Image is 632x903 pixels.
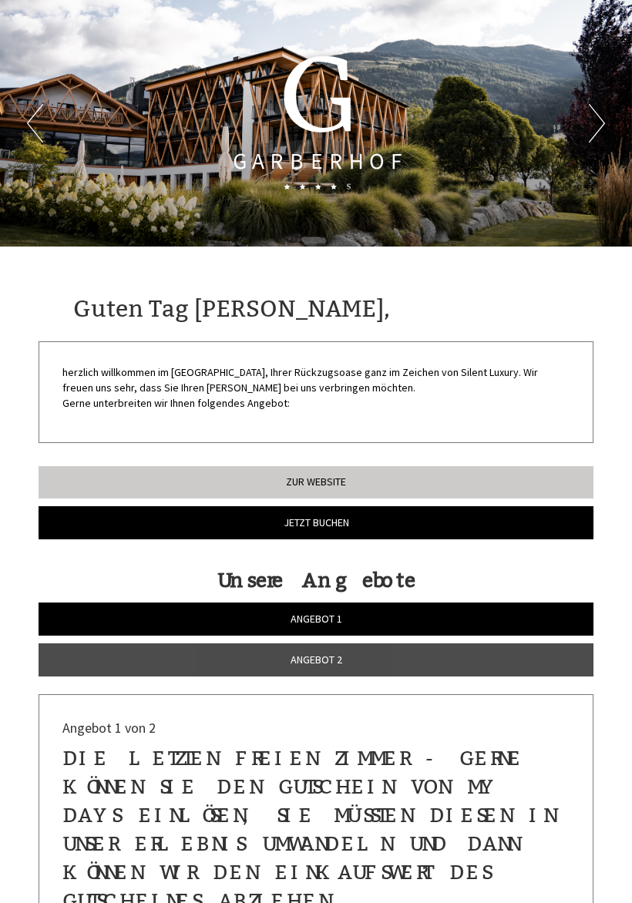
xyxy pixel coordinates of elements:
a: Zur Website [39,466,593,498]
div: Unsere Angebote [39,566,593,595]
p: herzlich willkommen im [GEOGRAPHIC_DATA], Ihrer Rückzugsoase ganz im Zeichen von Silent Luxury. W... [62,365,570,411]
span: Angebot 1 von 2 [62,719,156,737]
h1: Guten Tag [PERSON_NAME], [73,297,390,322]
button: Next [589,104,605,143]
a: Jetzt buchen [39,506,593,539]
button: Previous [27,104,43,143]
span: Angebot 2 [291,653,342,666]
span: Angebot 1 [291,612,342,626]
